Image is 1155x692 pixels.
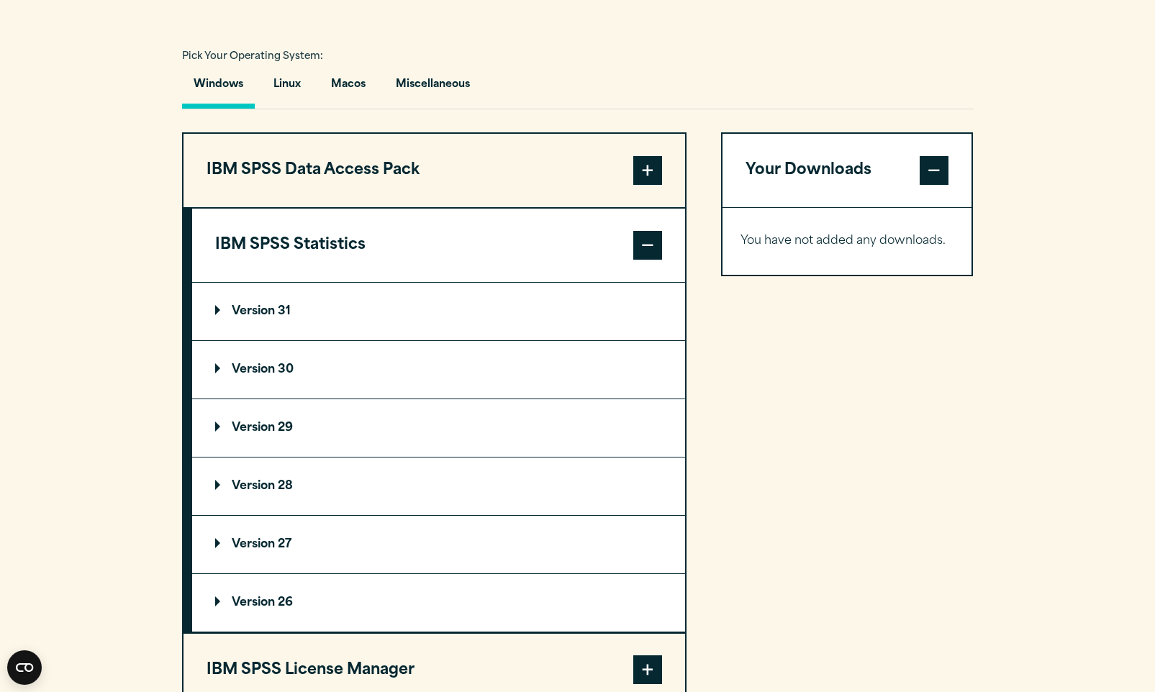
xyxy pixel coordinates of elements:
span: Pick Your Operating System: [182,52,323,61]
summary: Version 29 [192,399,685,457]
summary: Version 26 [192,574,685,632]
p: You have not added any downloads. [740,231,954,252]
button: Open CMP widget [7,650,42,685]
div: CookieBot Widget Contents [7,650,42,685]
button: Your Downloads [723,134,972,207]
p: Version 30 [215,364,294,375]
button: Linux [262,68,312,109]
p: Version 27 [215,539,291,550]
p: Version 29 [215,422,293,434]
button: IBM SPSS Data Access Pack [184,134,685,207]
button: IBM SPSS Statistics [192,209,685,282]
button: Windows [182,68,255,109]
p: Version 26 [215,597,293,609]
summary: Version 30 [192,341,685,399]
summary: Version 28 [192,457,685,515]
button: Macos [320,68,377,109]
button: Miscellaneous [384,68,481,109]
summary: Version 31 [192,283,685,340]
svg: CookieBot Widget Icon [7,650,42,685]
p: Version 28 [215,481,293,492]
summary: Version 27 [192,516,685,573]
div: Your Downloads [723,207,972,275]
p: Version 31 [215,306,291,317]
div: IBM SPSS Statistics [192,282,685,632]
